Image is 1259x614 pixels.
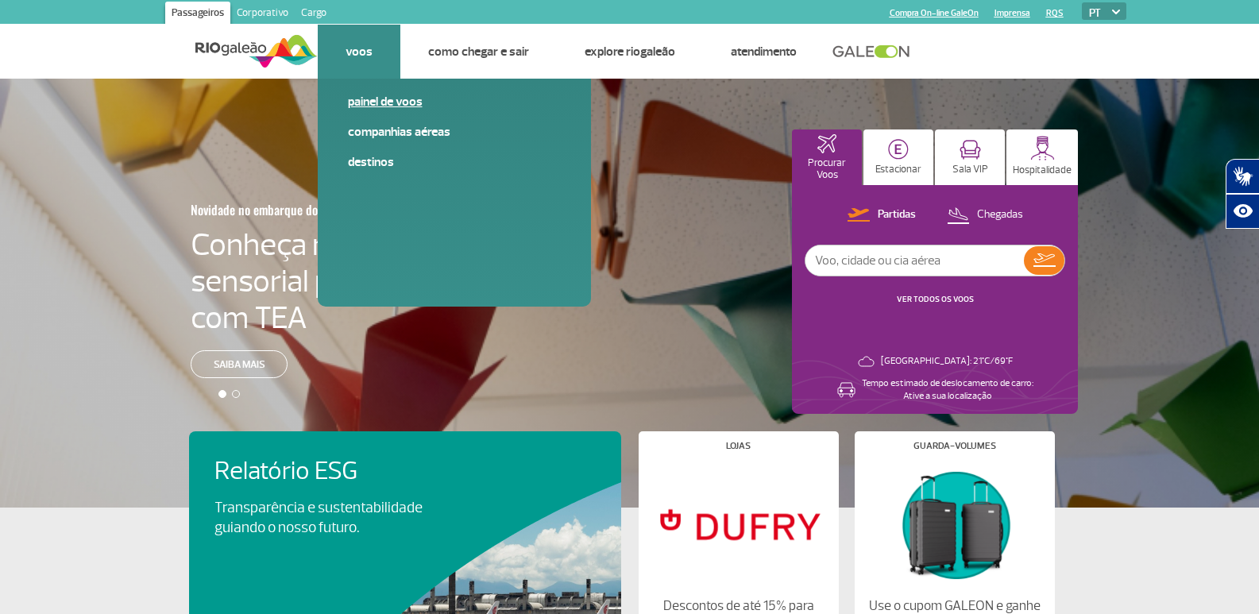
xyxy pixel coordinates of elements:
[878,207,916,222] p: Partidas
[731,44,797,60] a: Atendimento
[726,442,751,450] h4: Lojas
[1013,164,1072,176] p: Hospitalidade
[1030,136,1055,160] img: hospitality.svg
[1006,129,1078,185] button: Hospitalidade
[892,293,979,306] button: VER TODOS OS VOOS
[214,457,467,486] h4: Relatório ESG
[1226,159,1259,229] div: Plugin de acessibilidade da Hand Talk.
[295,2,333,27] a: Cargo
[800,157,854,181] p: Procurar Voos
[890,8,979,18] a: Compra On-line GaleOn
[1226,194,1259,229] button: Abrir recursos assistivos.
[191,350,288,378] a: Saiba mais
[1226,159,1259,194] button: Abrir tradutor de língua de sinais.
[843,205,921,226] button: Partidas
[214,457,596,538] a: Relatório ESGTransparência e sustentabilidade guiando o nosso futuro.
[935,129,1005,185] button: Sala VIP
[348,123,561,141] a: Companhias Aéreas
[862,377,1033,403] p: Tempo estimado de deslocamento de carro: Ative a sua localização
[960,140,981,160] img: vipRoom.svg
[994,8,1030,18] a: Imprensa
[651,463,825,585] img: Lojas
[230,2,295,27] a: Corporativo
[875,164,921,176] p: Estacionar
[214,498,440,538] p: Transparência e sustentabilidade guiando o nosso futuro.
[952,164,988,176] p: Sala VIP
[942,205,1028,226] button: Chegadas
[792,129,862,185] button: Procurar Voos
[165,2,230,27] a: Passageiros
[913,442,996,450] h4: Guarda-volumes
[867,463,1041,585] img: Guarda-volumes
[191,193,456,226] h3: Novidade no embarque doméstico
[585,44,675,60] a: Explore RIOgaleão
[805,245,1024,276] input: Voo, cidade ou cia aérea
[346,44,373,60] a: Voos
[817,134,836,153] img: airplaneHomeActive.svg
[977,207,1023,222] p: Chegadas
[1046,8,1064,18] a: RQS
[881,355,1013,368] p: [GEOGRAPHIC_DATA]: 21°C/69°F
[191,226,534,336] h4: Conheça nossa sala sensorial para passageiros com TEA
[888,139,909,160] img: carParkingHome.svg
[348,153,561,171] a: Destinos
[863,129,933,185] button: Estacionar
[897,294,974,304] a: VER TODOS OS VOOS
[428,44,529,60] a: Como chegar e sair
[348,93,561,110] a: Painel de voos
